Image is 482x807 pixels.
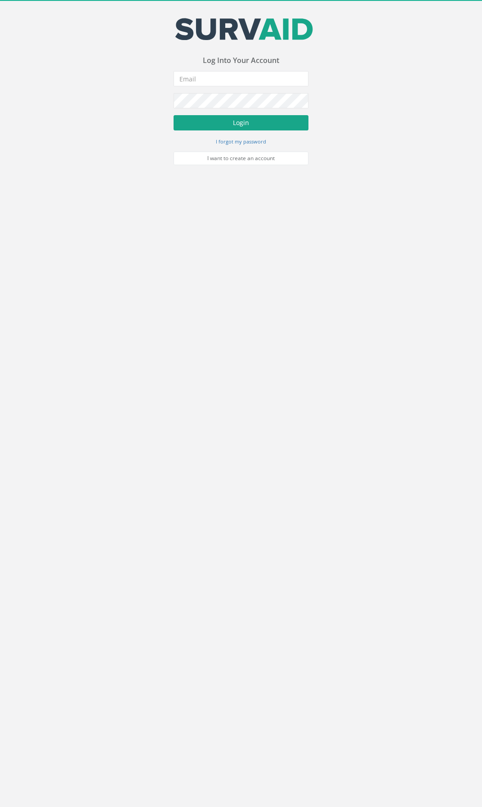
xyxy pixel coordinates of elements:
input: Email [174,71,308,86]
button: Login [174,115,308,130]
a: I want to create an account [174,152,308,165]
h3: Log Into Your Account [174,57,308,65]
small: I forgot my password [216,138,266,145]
a: I forgot my password [216,137,266,145]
